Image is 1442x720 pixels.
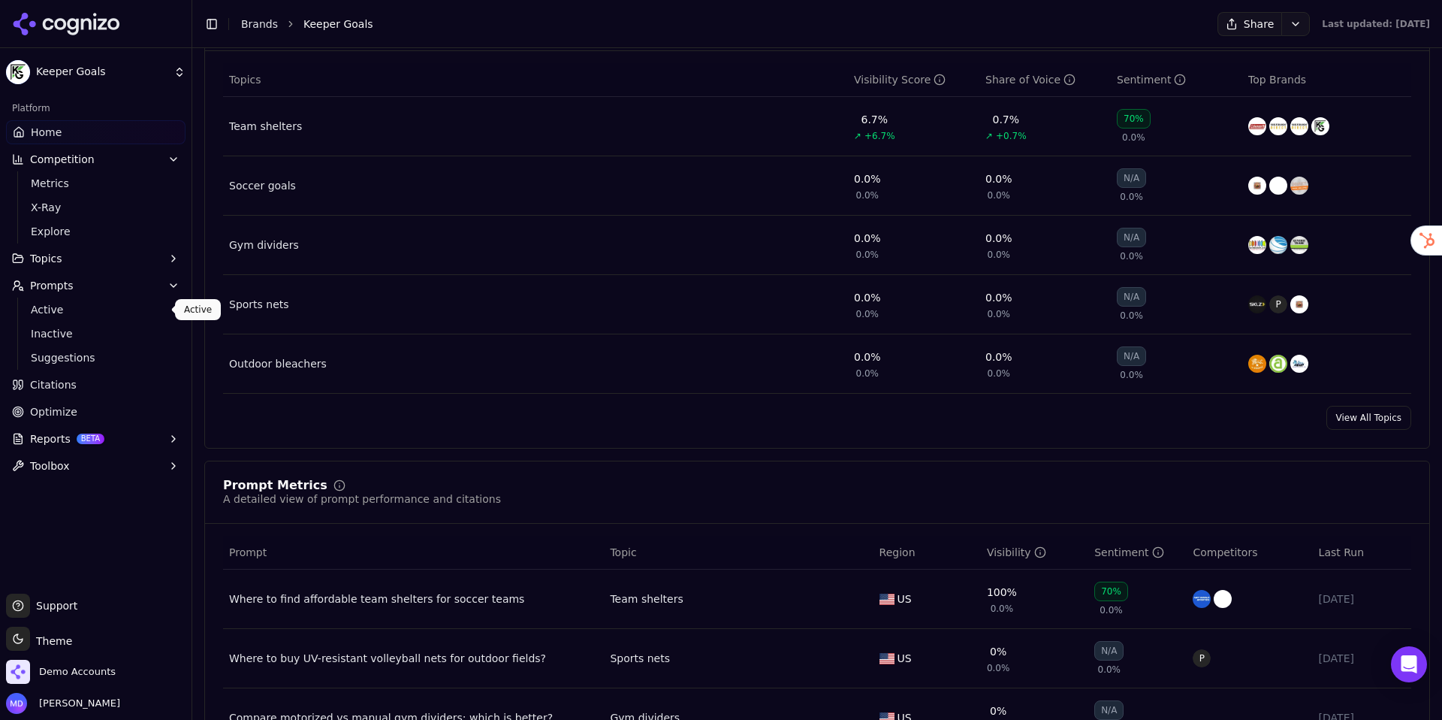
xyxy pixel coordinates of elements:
[1094,641,1124,661] div: N/A
[610,545,636,560] span: Topic
[229,72,261,87] span: Topics
[1269,117,1287,135] img: quik shade
[6,96,186,120] div: Platform
[985,349,1012,365] div: 0.0%
[1248,295,1266,313] img: sklz
[1193,545,1257,560] span: Competitors
[30,152,95,167] span: Competition
[856,249,879,261] span: 0.0%
[30,278,74,293] span: Prompts
[985,72,1075,87] div: Share of Voice
[31,224,161,239] span: Explore
[988,368,1011,380] span: 0.0%
[25,221,167,242] a: Explore
[1242,63,1411,97] th: Top Brands
[1290,177,1308,195] img: bownet
[1120,191,1143,203] span: 0.0%
[981,536,1088,570] th: brandMentionRate
[229,356,327,371] div: Outdoor bleachers
[6,693,27,714] img: Melissa Dowd
[184,304,212,316] p: Active
[1214,590,1232,608] img: kwik goal
[1193,590,1211,608] img: net world sports
[223,479,327,492] div: Prompt Metrics
[1120,250,1143,262] span: 0.0%
[25,173,167,194] a: Metrics
[241,17,1187,32] nav: breadcrumb
[991,603,1014,615] span: 0.0%
[610,591,683,607] a: Team shelters
[610,651,670,666] div: Sports nets
[229,545,267,560] span: Prompt
[25,197,167,218] a: X-Ray
[990,703,1006,718] div: 0%
[6,120,186,144] a: Home
[31,326,161,341] span: Inactive
[1290,295,1308,313] img: franklin sports
[1311,117,1329,135] img: keeper goals
[990,644,1006,659] div: 0%
[897,591,912,607] span: US
[1098,664,1121,676] span: 0.0%
[1094,545,1163,560] div: Sentiment
[6,693,120,714] button: Open user button
[25,323,167,344] a: Inactive
[30,431,71,446] span: Reports
[1117,168,1146,188] div: N/A
[604,536,873,570] th: Topic
[1122,132,1145,144] span: 0.0%
[985,171,1012,186] div: 0.0%
[988,189,1011,201] span: 0.0%
[229,178,296,193] a: Soccer goals
[848,63,979,97] th: visibilityScore
[1117,287,1146,307] div: N/A
[229,237,299,253] div: Gym dividers
[856,189,879,201] span: 0.0%
[854,349,881,365] div: 0.0%
[223,536,604,570] th: Prompt
[1290,355,1308,373] img: e-z up
[229,651,598,666] div: Where to buy UV-resistant volleyball nets for outdoor fields?
[6,454,186,478] button: Toolbox
[1117,228,1146,247] div: N/A
[985,130,993,142] span: ↗
[6,147,186,171] button: Competition
[854,290,881,305] div: 0.0%
[31,200,161,215] span: X-Ray
[1217,12,1281,36] button: Share
[229,297,289,312] a: Sports nets
[854,130,861,142] span: ↗
[223,492,501,507] div: A detailed view of prompt performance and citations
[30,458,70,473] span: Toolbox
[1100,604,1123,616] span: 0.0%
[987,545,1046,560] div: Visibility
[229,119,302,134] div: Team shelters
[1117,346,1146,366] div: N/A
[1391,646,1427,682] div: Open Intercom Messenger
[861,112,888,127] div: 6.7%
[879,653,894,664] img: US flag
[1094,582,1128,601] div: 70%
[856,368,879,380] span: 0.0%
[897,651,912,666] span: US
[31,125,62,140] span: Home
[1269,295,1287,313] span: P
[1117,109,1151,129] div: 70%
[1187,536,1312,570] th: Competitors
[39,665,116,679] span: Demo Accounts
[879,594,894,605] img: US flag
[241,18,278,30] a: Brands
[30,404,77,419] span: Optimize
[987,662,1010,674] span: 0.0%
[987,585,1017,600] div: 100%
[30,251,62,266] span: Topics
[223,63,1411,394] div: Data table
[30,377,77,392] span: Citations
[1248,117,1266,135] img: coleman
[1290,117,1308,135] img: shelterlogic
[1193,649,1211,667] span: P
[6,60,30,84] img: Keeper Goals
